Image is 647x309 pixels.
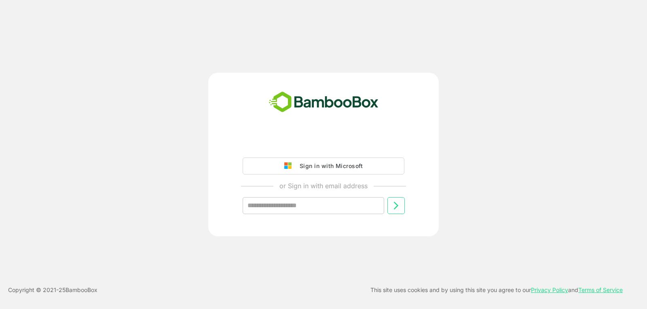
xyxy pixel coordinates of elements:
[531,286,568,293] a: Privacy Policy
[264,89,383,116] img: bamboobox
[284,162,296,170] img: google
[279,181,368,191] p: or Sign in with email address
[8,285,97,295] p: Copyright © 2021- 25 BambooBox
[243,158,404,174] button: Sign in with Microsoft
[370,285,623,295] p: This site uses cookies and by using this site you agree to our and
[578,286,623,293] a: Terms of Service
[296,161,363,171] div: Sign in with Microsoft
